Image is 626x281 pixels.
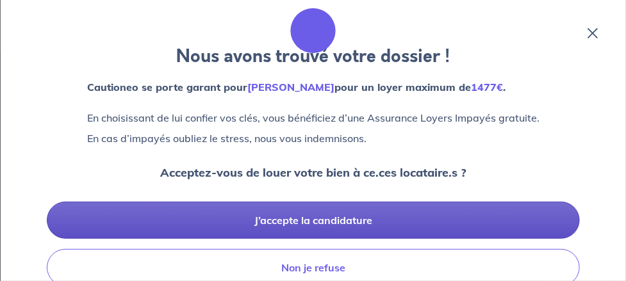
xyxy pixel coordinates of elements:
[87,81,506,93] strong: Cautioneo se porte garant pour pour un loyer maximum de .
[247,81,334,93] em: [PERSON_NAME]
[288,5,339,56] img: illu_folder.svg
[177,44,450,68] strong: Nous avons trouvé votre dossier !
[160,165,466,180] strong: Acceptez-vous de louer votre bien à ce.ces locataire.s ?
[47,202,580,239] button: J’accepte la candidature
[471,81,503,93] em: 1477€
[87,108,540,149] p: En choisissant de lui confier vos clés, vous bénéficiez d’une Assurance Loyers Impayés gratuite. ...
